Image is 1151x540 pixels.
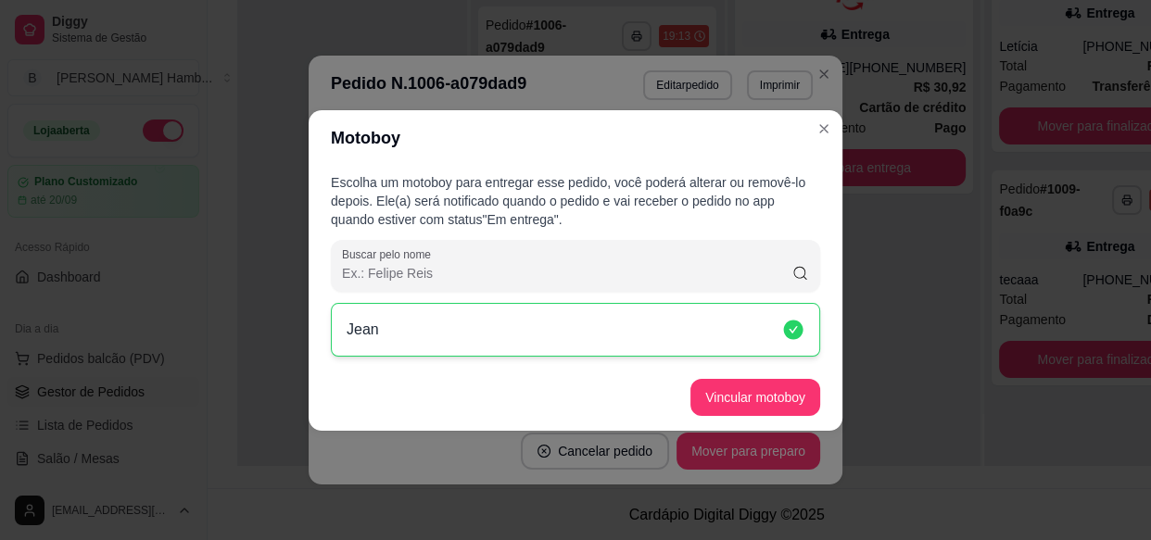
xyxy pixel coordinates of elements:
button: Vincular motoboy [690,379,820,416]
p: Jean [347,319,379,341]
button: Close [809,114,839,144]
input: Buscar pelo nome [342,264,791,283]
header: Motoboy [309,110,842,166]
p: Escolha um motoboy para entregar esse pedido, você poderá alterar ou removê-lo depois. Ele(a) ser... [331,173,820,229]
label: Buscar pelo nome [342,246,437,262]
